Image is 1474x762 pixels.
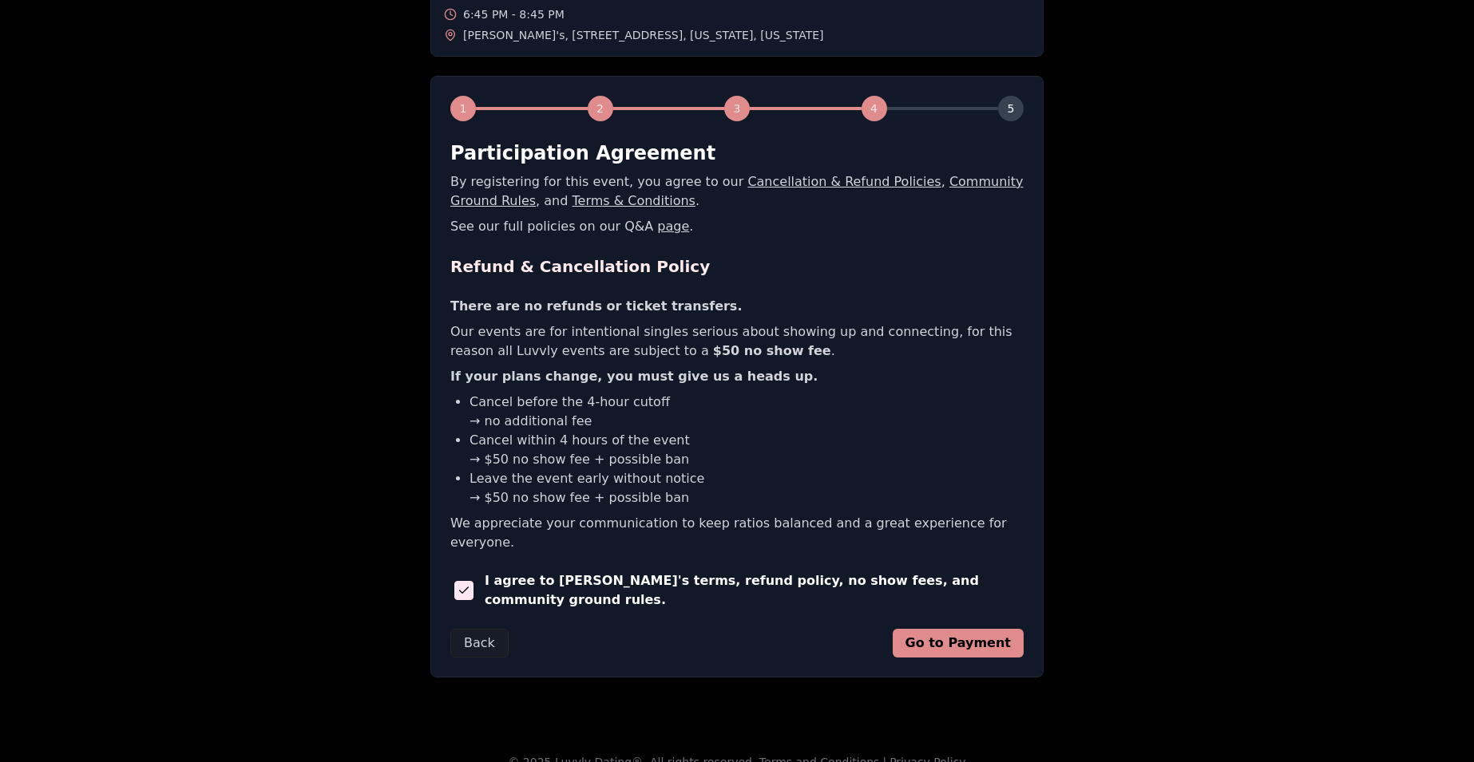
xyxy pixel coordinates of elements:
[463,6,565,22] span: 6:45 PM - 8:45 PM
[657,219,689,234] a: page
[470,431,1024,469] li: Cancel within 4 hours of the event → $50 no show fee + possible ban
[450,255,1024,278] h2: Refund & Cancellation Policy
[450,140,1024,166] h2: Participation Agreement
[724,96,750,121] div: 3
[463,27,824,43] span: [PERSON_NAME]'s , [STREET_ADDRESS] , [US_STATE] , [US_STATE]
[747,174,941,189] a: Cancellation & Refund Policies
[450,297,1024,316] p: There are no refunds or ticket transfers.
[470,393,1024,431] li: Cancel before the 4-hour cutoff → no additional fee
[572,193,695,208] a: Terms & Conditions
[450,96,476,121] div: 1
[470,469,1024,507] li: Leave the event early without notice → $50 no show fee + possible ban
[713,343,831,358] b: $50 no show fee
[450,367,1024,386] p: If your plans change, you must give us a heads up.
[450,514,1024,552] p: We appreciate your communication to keep ratios balanced and a great experience for everyone.
[862,96,887,121] div: 4
[893,629,1024,657] button: Go to Payment
[450,629,509,657] button: Back
[485,571,1024,610] span: I agree to [PERSON_NAME]'s terms, refund policy, no show fees, and community ground rules.
[998,96,1024,121] div: 5
[450,322,1024,361] p: Our events are for intentional singles serious about showing up and connecting, for this reason a...
[450,217,1024,236] p: See our full policies on our Q&A .
[588,96,613,121] div: 2
[450,172,1024,211] p: By registering for this event, you agree to our , , and .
